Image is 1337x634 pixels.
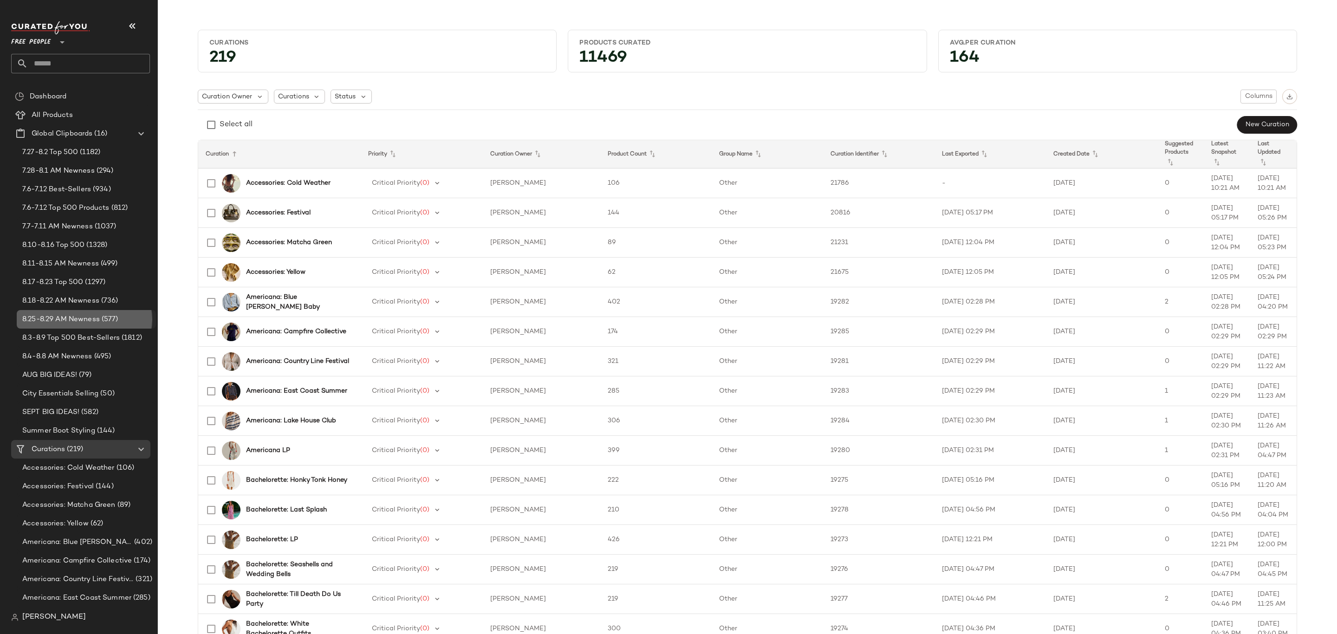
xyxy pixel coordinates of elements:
[420,239,429,246] span: (0)
[198,140,361,168] th: Curation
[712,198,823,228] td: Other
[115,463,135,473] span: (106)
[1204,140,1250,168] th: Latest Snapshot
[935,555,1046,584] td: [DATE] 04:47 PM
[823,406,935,436] td: 19284
[420,328,429,335] span: (0)
[120,333,142,343] span: (1812)
[420,536,429,543] span: (0)
[483,495,600,525] td: [PERSON_NAME]
[1157,466,1204,495] td: 0
[1157,228,1204,258] td: 0
[22,537,132,548] span: Americana: Blue [PERSON_NAME] Baby
[712,584,823,614] td: Other
[372,447,420,454] span: Critical Priority
[712,228,823,258] td: Other
[420,358,429,365] span: (0)
[22,426,95,436] span: Summer Boot Styling
[84,240,107,251] span: (1328)
[372,209,420,216] span: Critical Priority
[1204,436,1250,466] td: [DATE] 02:31 PM
[712,525,823,555] td: Other
[1237,116,1297,134] button: New Curation
[823,317,935,347] td: 19285
[1046,406,1157,436] td: [DATE]
[22,500,116,511] span: Accessories: Matcha Green
[372,358,420,365] span: Critical Priority
[1250,140,1297,168] th: Last Updated
[1204,228,1250,258] td: [DATE] 12:04 PM
[131,593,150,603] span: (285)
[1046,347,1157,376] td: [DATE]
[372,328,420,335] span: Critical Priority
[823,466,935,495] td: 19275
[222,412,240,430] img: 83674770_024_a
[1250,347,1297,376] td: [DATE] 11:22 AM
[823,376,935,406] td: 19283
[209,39,545,47] div: Curations
[823,258,935,287] td: 21675
[361,140,483,168] th: Priority
[420,298,429,305] span: (0)
[372,477,420,484] span: Critical Priority
[420,388,429,395] span: (0)
[1157,525,1204,555] td: 0
[935,228,1046,258] td: [DATE] 12:04 PM
[420,625,429,632] span: (0)
[600,347,712,376] td: 321
[1204,406,1250,436] td: [DATE] 02:30 PM
[420,209,429,216] span: (0)
[202,51,552,68] div: 219
[712,555,823,584] td: Other
[1157,140,1204,168] th: Suggested Products
[202,92,252,102] span: Curation Owner
[89,518,104,529] span: (62)
[132,556,150,566] span: (174)
[222,441,240,460] img: 96147558_049_g
[1157,317,1204,347] td: 0
[372,506,420,513] span: Critical Priority
[420,180,429,187] span: (0)
[483,347,600,376] td: [PERSON_NAME]
[823,140,935,168] th: Curation Identifier
[942,51,1293,68] div: 164
[1204,287,1250,317] td: [DATE] 02:28 PM
[823,168,935,198] td: 21786
[278,92,309,102] span: Curations
[823,584,935,614] td: 19277
[1250,228,1297,258] td: [DATE] 05:23 PM
[246,589,350,609] b: Bachelorette: Till Death Do Us Party
[935,347,1046,376] td: [DATE] 02:29 PM
[246,475,347,485] b: Bachelorette: Honky Tonk Honey
[1204,198,1250,228] td: [DATE] 05:17 PM
[935,168,1046,198] td: -
[1250,258,1297,287] td: [DATE] 05:24 PM
[712,140,823,168] th: Group Name
[600,258,712,287] td: 62
[420,269,429,276] span: (0)
[1046,198,1157,228] td: [DATE]
[372,388,420,395] span: Critical Priority
[420,447,429,454] span: (0)
[1046,140,1157,168] th: Created Date
[11,614,19,621] img: svg%3e
[483,317,600,347] td: [PERSON_NAME]
[600,555,712,584] td: 219
[1204,376,1250,406] td: [DATE] 02:29 PM
[712,347,823,376] td: Other
[32,444,65,455] span: Curations
[1204,555,1250,584] td: [DATE] 04:47 PM
[246,535,298,544] b: Bachelorette: LP
[1157,347,1204,376] td: 0
[372,595,420,602] span: Critical Priority
[823,347,935,376] td: 19281
[600,584,712,614] td: 219
[1046,317,1157,347] td: [DATE]
[22,277,83,288] span: 8.17-8.23 Top 500
[1250,525,1297,555] td: [DATE] 12:00 PM
[222,382,240,401] img: 92425776_042_0
[1046,495,1157,525] td: [DATE]
[246,560,350,579] b: Bachelorette: Seashells and Wedding Bells
[110,203,128,213] span: (812)
[22,463,115,473] span: Accessories: Cold Weather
